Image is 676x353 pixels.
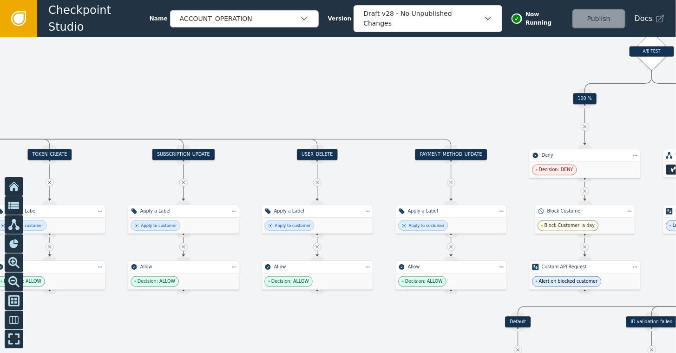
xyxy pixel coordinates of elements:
button: Draft v28 - No Unpublished Changes [354,5,502,32]
button: ACCOUNT_OPERATION [170,10,319,27]
span: Decision: DENY [539,167,573,173]
div: Deny [542,152,628,159]
div: Custom API Request [542,264,628,270]
div: Apply to customer [141,223,177,229]
div: Apply to customer [409,223,445,229]
div: A/B TEST [630,46,674,56]
div: Allow [274,264,361,270]
div: TOKEN_CREATE [27,149,72,160]
div: Apply a Label [274,208,361,214]
div: Draft v28 - No Unpublished Changes [363,9,483,28]
div: Default [505,316,531,327]
div: SUBSCRIPTION_UPDATE [152,149,215,160]
div: Apply to customer [7,223,43,229]
span: Alert on blocked customer [539,278,597,285]
div: Block Customer [547,208,623,214]
span: Checkpoint Studio [48,2,150,35]
div: Apply to customer [275,223,311,229]
span: Version [328,14,352,23]
div: PAYMENT_METHOD_UPDATE [415,149,487,160]
span: Decision: ALLOW [4,278,41,285]
span: Decision: ALLOW [138,278,175,285]
div: Allow [140,264,227,270]
span: Docs [635,13,653,24]
div: 100 % [573,93,597,104]
span: Decision: ALLOW [271,278,309,285]
span: Block Customer: a day [545,222,595,229]
span: Name [150,14,168,23]
div: Allow [408,264,494,270]
div: USER_DELETE [297,149,338,160]
a: Docs [635,13,665,24]
span: Now Running [525,10,565,27]
div: ACCOUNT_OPERATION [180,14,300,24]
div: Allow [7,264,93,270]
div: Apply a Label [7,208,93,214]
div: Apply a Label [140,208,227,214]
span: Decision: ALLOW [405,278,443,285]
div: Apply a Label [408,208,494,214]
